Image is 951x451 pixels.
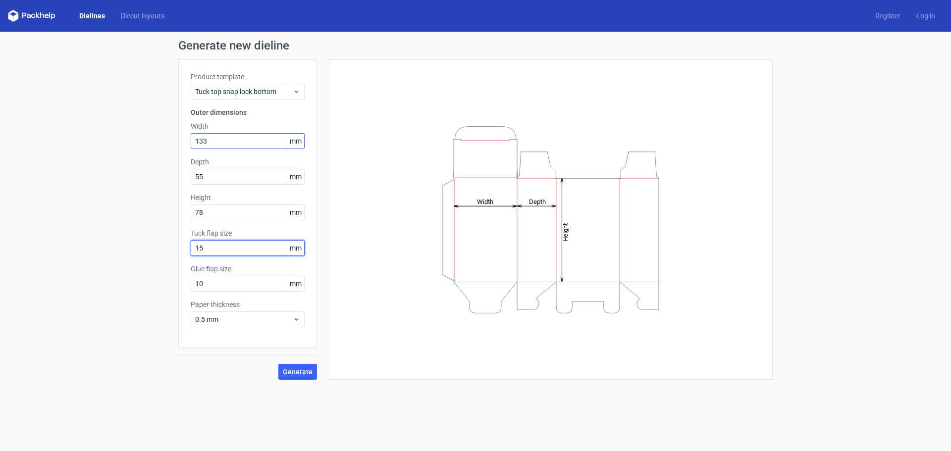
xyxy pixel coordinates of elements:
[178,40,773,51] h1: Generate new dieline
[477,198,493,205] tspan: Width
[191,121,305,131] label: Width
[191,228,305,238] label: Tuck flap size
[287,205,304,220] span: mm
[562,223,569,241] tspan: Height
[529,198,546,205] tspan: Depth
[287,241,304,255] span: mm
[287,276,304,291] span: mm
[191,193,305,202] label: Height
[191,157,305,167] label: Depth
[191,300,305,309] label: Paper thickness
[908,11,943,21] a: Log in
[195,314,293,324] span: 0.5 mm
[867,11,908,21] a: Register
[113,11,172,21] a: Diecut layouts
[191,264,305,274] label: Glue flap size
[195,87,293,97] span: Tuck top snap lock bottom
[191,72,305,82] label: Product template
[278,364,317,380] button: Generate
[283,368,313,375] span: Generate
[287,169,304,184] span: mm
[191,107,305,117] h3: Outer dimensions
[287,134,304,149] span: mm
[71,11,113,21] a: Dielines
